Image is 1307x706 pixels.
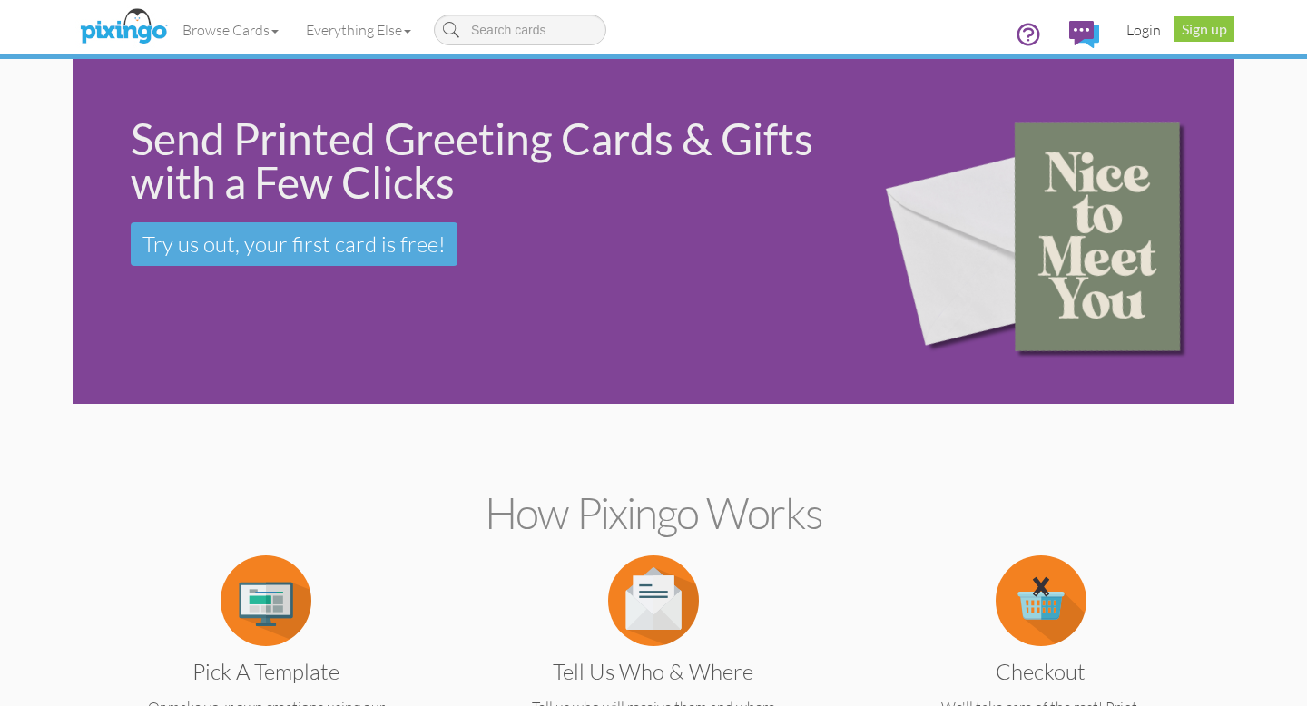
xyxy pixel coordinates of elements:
[131,222,457,266] a: Try us out, your first card is free!
[608,555,699,646] img: item.alt
[1306,705,1307,706] iframe: Chat
[1113,7,1174,53] a: Login
[131,117,832,204] div: Send Printed Greeting Cards & Gifts with a Few Clicks
[118,660,415,683] h3: Pick a Template
[221,555,311,646] img: item.alt
[996,555,1086,646] img: item.alt
[292,7,425,53] a: Everything Else
[892,660,1189,683] h3: Checkout
[75,5,172,50] img: pixingo logo
[1069,21,1099,48] img: comments.svg
[169,7,292,53] a: Browse Cards
[505,660,801,683] h3: Tell us Who & Where
[1174,16,1234,42] a: Sign up
[434,15,606,45] input: Search cards
[142,230,446,258] span: Try us out, your first card is free!
[858,64,1230,400] img: 15b0954d-2d2f-43ee-8fdb-3167eb028af9.png
[104,489,1203,537] h2: How Pixingo works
